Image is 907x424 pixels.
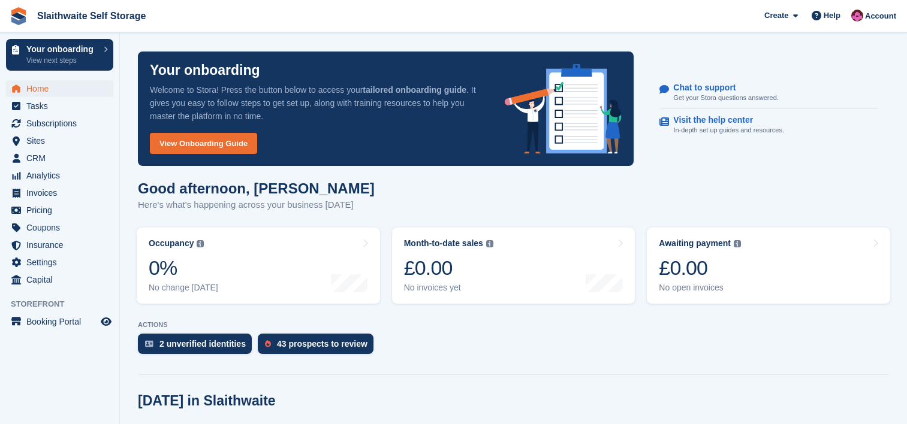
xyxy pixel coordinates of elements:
[265,340,271,347] img: prospect-51fa495bee0391a8d652442698ab0144808aea92771e9ea1ae160a38d050c398.svg
[824,10,840,22] span: Help
[26,313,98,330] span: Booking Portal
[6,80,113,97] a: menu
[26,80,98,97] span: Home
[149,283,218,293] div: No change [DATE]
[197,240,204,247] img: icon-info-grey-7440780725fd019a000dd9b08b2336e03edf1995a4989e88bcd33f0948082b44.svg
[659,109,878,141] a: Visit the help center In-depth set up guides and resources.
[32,6,150,26] a: Slaithwaite Self Storage
[865,10,896,22] span: Account
[99,314,113,329] a: Preview store
[6,39,113,71] a: Your onboarding View next steps
[138,198,375,212] p: Here's what's happening across your business [DATE]
[6,115,113,132] a: menu
[138,321,889,329] p: ACTIONS
[6,313,113,330] a: menu
[673,83,769,93] p: Chat to support
[6,271,113,288] a: menu
[137,228,380,304] a: Occupancy 0% No change [DATE]
[505,64,622,154] img: onboarding-info-6c161a55d2c0e0a8cae90662b2fe09162a5109e8cc188191df67fb4f79e88e88.svg
[26,55,98,66] p: View next steps
[149,256,218,280] div: 0%
[150,83,486,123] p: Welcome to Stora! Press the button below to access your . It gives you easy to follow steps to ge...
[659,283,741,293] div: No open invoices
[138,334,258,360] a: 2 unverified identities
[851,10,863,22] img: joanne gibson
[10,7,28,25] img: stora-icon-8386f47178a22dfd0bd8f6a31ec36ba5ce8667c1dd55bd0f319d3a0aa187defe.svg
[6,219,113,236] a: menu
[149,238,194,249] div: Occupancy
[659,256,741,280] div: £0.00
[6,98,113,114] a: menu
[26,167,98,184] span: Analytics
[26,98,98,114] span: Tasks
[6,237,113,253] a: menu
[26,202,98,219] span: Pricing
[6,184,113,201] a: menu
[26,184,98,201] span: Invoices
[659,238,731,249] div: Awaiting payment
[258,334,379,360] a: 43 prospects to review
[138,180,375,196] h1: Good afternoon, [PERSON_NAME]
[159,339,246,349] div: 2 unverified identities
[6,254,113,271] a: menu
[277,339,367,349] div: 43 prospects to review
[6,167,113,184] a: menu
[673,125,784,135] p: In-depth set up guides and resources.
[659,77,878,110] a: Chat to support Get your Stora questions answered.
[404,256,493,280] div: £0.00
[26,237,98,253] span: Insurance
[734,240,741,247] img: icon-info-grey-7440780725fd019a000dd9b08b2336e03edf1995a4989e88bcd33f0948082b44.svg
[150,133,257,154] a: View Onboarding Guide
[6,132,113,149] a: menu
[392,228,635,304] a: Month-to-date sales £0.00 No invoices yet
[647,228,890,304] a: Awaiting payment £0.00 No open invoices
[6,202,113,219] a: menu
[26,271,98,288] span: Capital
[26,150,98,166] span: CRM
[145,340,153,347] img: verify_identity-adf6edd0f0f0b5bbfe63781bf79b02c33cf7c696d77639b501bdc392416b5a36.svg
[26,132,98,149] span: Sites
[26,115,98,132] span: Subscriptions
[486,240,493,247] img: icon-info-grey-7440780725fd019a000dd9b08b2336e03edf1995a4989e88bcd33f0948082b44.svg
[673,115,775,125] p: Visit the help center
[404,283,493,293] div: No invoices yet
[764,10,788,22] span: Create
[363,85,466,95] strong: tailored onboarding guide
[11,298,119,310] span: Storefront
[26,219,98,236] span: Coupons
[26,45,98,53] p: Your onboarding
[150,63,260,77] p: Your onboarding
[138,393,276,409] h2: [DATE] in Slaithwaite
[6,150,113,166] a: menu
[26,254,98,271] span: Settings
[673,93,778,103] p: Get your Stora questions answered.
[404,238,483,249] div: Month-to-date sales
